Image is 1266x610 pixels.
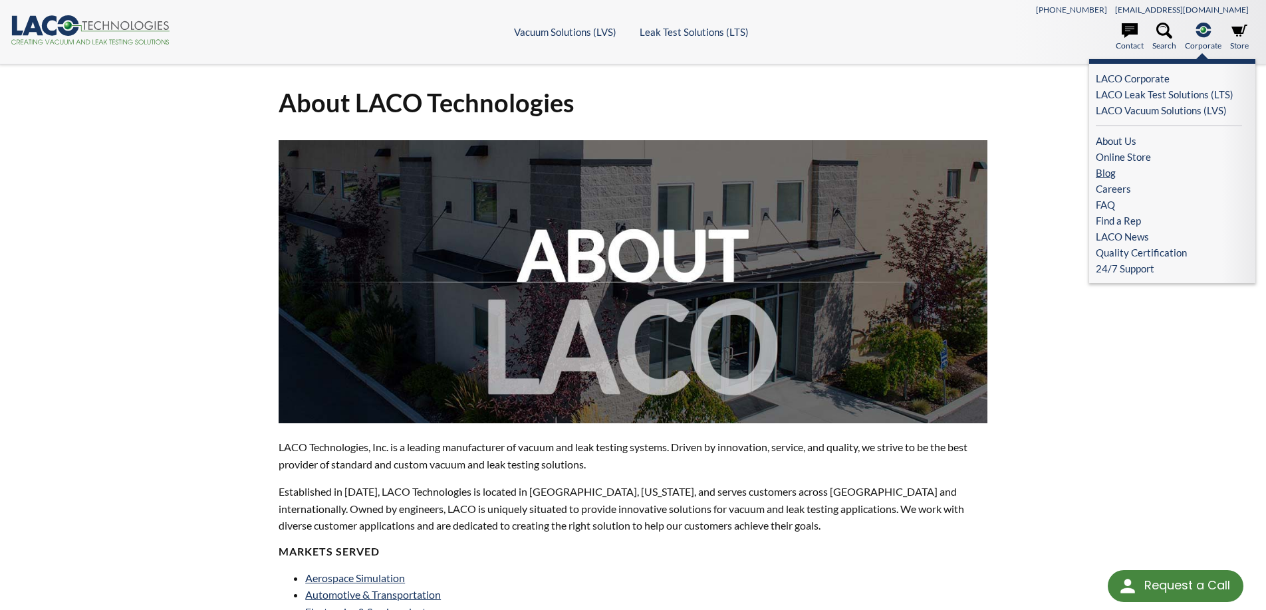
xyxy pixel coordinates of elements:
[1096,165,1242,181] a: Blog
[1096,133,1242,149] a: About Us
[1096,86,1242,102] a: LACO Leak Test Solutions (LTS)
[1144,570,1230,601] div: Request a Call
[1152,23,1176,52] a: Search
[279,483,987,534] p: Established in [DATE], LACO Technologies is located in [GEOGRAPHIC_DATA], [US_STATE], and serves ...
[279,545,380,558] strong: MARKETS SERVED
[1096,70,1242,86] a: LACO Corporate
[305,588,441,601] a: Automotive & Transportation
[640,26,749,38] a: Leak Test Solutions (LTS)
[1096,213,1242,229] a: Find a Rep
[279,140,987,423] img: about-laco.jpg
[279,86,987,119] h1: About LACO Technologies
[1116,23,1144,52] a: Contact
[514,26,616,38] a: Vacuum Solutions (LVS)
[1108,570,1243,602] div: Request a Call
[1096,181,1242,197] a: Careers
[1096,260,1249,276] a: 24/7 Support
[1230,23,1249,52] a: Store
[1185,39,1221,52] span: Corporate
[279,439,987,472] p: LACO Technologies, Inc. is a leading manufacturer of vacuum and leak testing systems. Driven by i...
[1096,245,1242,260] a: Quality Certification
[305,571,405,584] a: Aerospace Simulation
[1115,5,1249,15] a: [EMAIL_ADDRESS][DOMAIN_NAME]
[1096,102,1242,118] a: LACO Vacuum Solutions (LVS)
[1096,149,1242,165] a: Online Store
[1036,5,1107,15] a: [PHONE_NUMBER]
[1096,229,1242,245] a: LACO News
[1096,197,1242,213] a: FAQ
[1117,575,1138,597] img: round button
